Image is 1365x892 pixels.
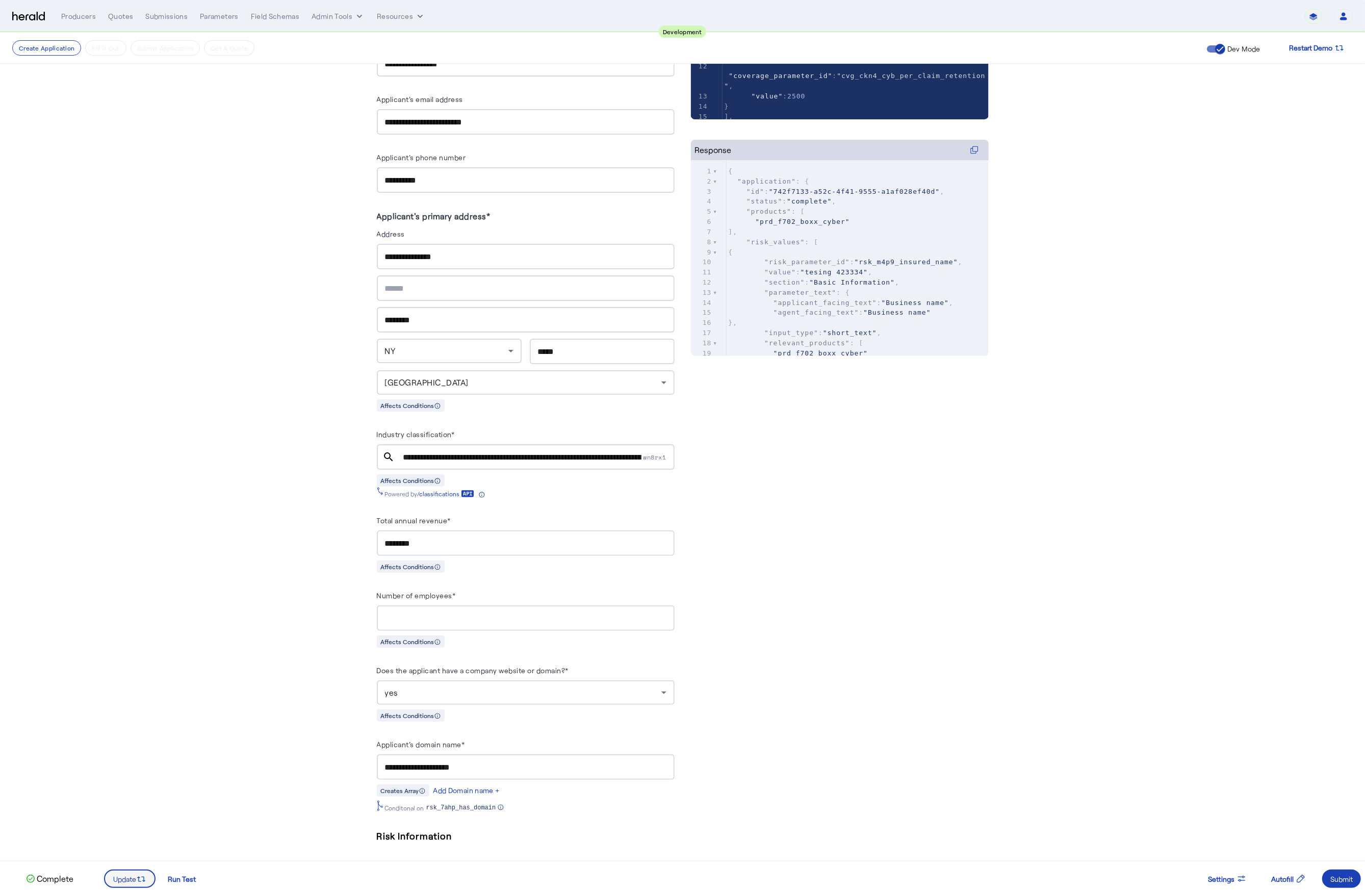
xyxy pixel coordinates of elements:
span: yes [385,687,399,697]
div: Producers [61,11,96,21]
button: Submit Application [131,40,200,56]
label: Applicant's phone number [377,153,466,162]
span: 2500 [787,92,805,100]
div: 18 [691,338,713,348]
label: Dev Mode [1225,44,1260,54]
div: 15 [691,112,709,122]
span: ], [729,228,738,236]
div: Submissions [145,11,188,21]
span: : , [725,62,986,90]
button: Run Test [160,870,204,888]
div: 12 [691,277,713,288]
div: Affects Conditions [377,474,445,487]
span: : , [729,329,882,337]
div: Submit [1330,874,1353,884]
span: "short_text" [823,329,877,337]
button: internal dropdown menu [312,11,365,21]
span: { [729,248,733,256]
mat-icon: search [377,451,401,463]
span: "relevant_products" [764,339,850,347]
span: "risk_values" [746,238,805,246]
div: Powered by [385,490,485,498]
span: Restart Demo [1289,42,1332,54]
div: 11 [691,267,713,277]
span: : [ [729,339,864,347]
span: "value" [764,268,796,276]
div: 19 [691,348,713,359]
div: Response [695,144,732,156]
span: "application" [737,177,796,185]
span: "input_type" [764,329,818,337]
button: Submit [1322,870,1361,888]
span: "section" [764,278,805,286]
div: 8 [691,237,713,247]
span: "Business name" [863,309,931,316]
div: 5 [691,207,713,217]
span: : [ [729,208,805,215]
span: Settings [1208,874,1234,884]
span: NY [385,346,396,355]
label: Total annual revenue* [377,516,451,525]
div: Parameters [200,11,239,21]
span: "Business name" [882,299,949,307]
button: Update [104,870,156,888]
label: Applicant's email address [377,95,463,104]
label: Does the applicant have a company website or domain?* [377,666,569,675]
span: "prd_f702_boxx_cyber" [774,349,868,357]
div: Quotes [108,11,133,21]
span: "parameter_text" [764,289,836,296]
span: ], [725,113,734,120]
span: : , [729,278,900,286]
div: Run Test [168,874,196,884]
span: "742f7133-a52c-4f41-9555-a1af028ef40d" [769,188,940,195]
div: 16 [691,318,713,328]
a: /classifications [418,490,474,498]
span: Update [113,874,136,884]
span: "value" [751,92,783,100]
div: 7 [691,227,713,237]
span: "prd_f702_boxx_cyber" [755,218,849,225]
label: Industry classification* [377,430,455,439]
button: Settings [1200,870,1255,888]
div: 15 [691,308,713,318]
label: Number of employees* [377,591,456,600]
span: "Basic Information" [809,278,895,286]
span: Conditonal on [385,804,424,812]
span: "agent_facing_text" [774,309,859,316]
p: Complete [35,873,73,885]
div: Creates Array [377,784,429,797]
span: { [729,167,733,175]
span: "tesing 423334" [801,268,868,276]
label: Applicant's domain name* [377,740,465,749]
div: 10 [691,257,713,267]
div: Affects Conditions [377,560,445,573]
span: Autofill [1271,874,1294,884]
label: Applicant's primary address* [377,211,491,221]
div: Affects Conditions [377,709,445,722]
div: Affects Conditions [377,635,445,648]
div: Affects Conditions [377,399,445,412]
span: [GEOGRAPHIC_DATA] [385,377,469,387]
span: "id" [746,188,764,195]
span: : { [729,177,810,185]
span: : { [729,289,850,296]
label: Address [377,230,405,238]
span: "cvg_ckn4_cyb_per_claim_retention" [725,72,986,90]
button: Restart Demo [1281,39,1353,57]
button: Resources dropdown menu [377,11,425,21]
div: 2 [691,176,713,187]
button: Fill it Out [85,40,126,56]
div: Development [659,26,706,38]
span: : , [729,188,945,195]
span: : , [729,299,954,307]
span: } [725,103,729,110]
div: 13 [691,91,709,101]
div: 3 [691,187,713,197]
span: rsk_7ahp_has_domain [426,804,496,812]
span: "rsk_m4p9_insured_name" [855,258,958,266]
button: Create Application [12,40,81,56]
span: }, [729,319,738,326]
span: : [725,92,806,100]
span: : , [729,268,873,276]
div: Add Domain name + [433,785,500,796]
